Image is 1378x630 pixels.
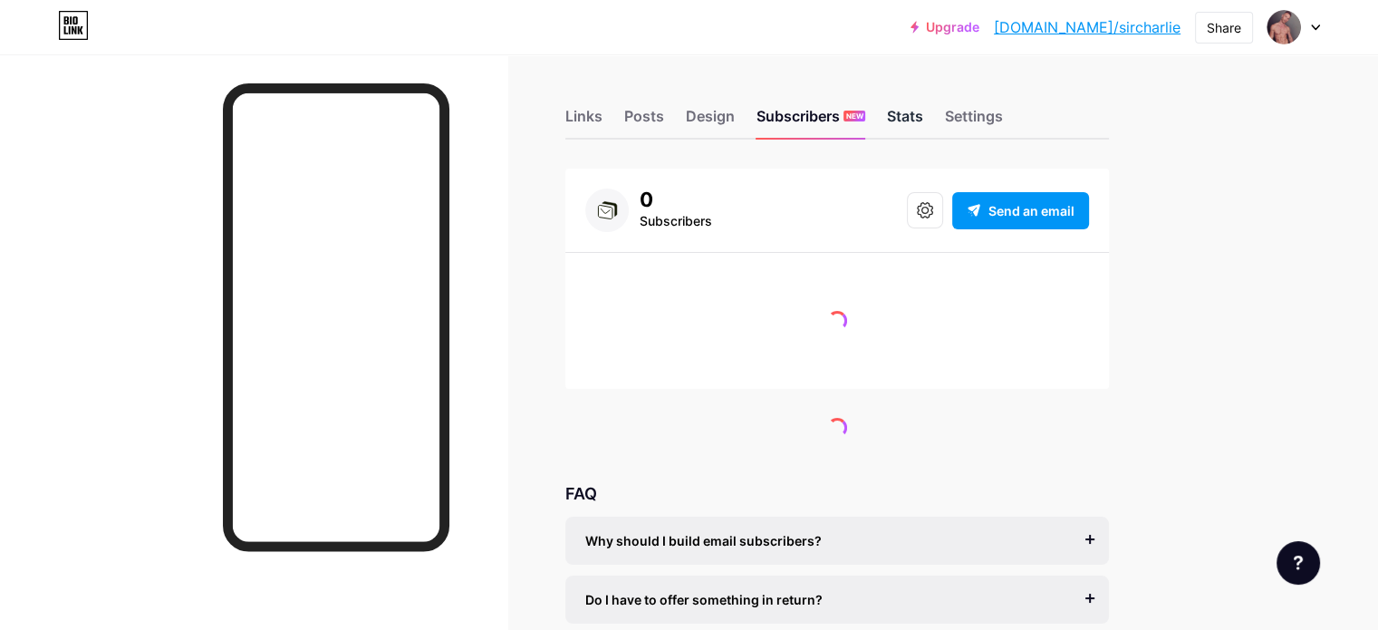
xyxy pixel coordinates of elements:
span: Send an email [988,201,1074,220]
div: v 4.0.24 [51,29,89,44]
img: website_grey.svg [29,47,43,62]
img: sircharlie [1267,10,1301,44]
div: Keywords by Traffic [200,107,305,119]
a: [DOMAIN_NAME]/sircharlie [994,16,1180,38]
span: Do I have to offer something in return? [585,590,823,609]
div: Settings [945,105,1003,138]
img: tab_keywords_by_traffic_grey.svg [180,105,195,120]
span: Why should I build email subscribers? [585,531,822,550]
div: Subscribers [756,105,865,138]
div: Subscribers [640,210,712,232]
a: Upgrade [911,20,979,34]
div: Domain Overview [69,107,162,119]
div: Links [565,105,602,138]
div: Design [686,105,735,138]
img: tab_domain_overview_orange.svg [49,105,63,120]
div: FAQ [565,481,1109,506]
div: Posts [624,105,664,138]
img: logo_orange.svg [29,29,43,44]
div: Domain: [DOMAIN_NAME] [47,47,199,62]
span: NEW [846,111,863,121]
div: Stats [887,105,923,138]
div: Share [1207,18,1241,37]
div: 0 [640,189,712,210]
